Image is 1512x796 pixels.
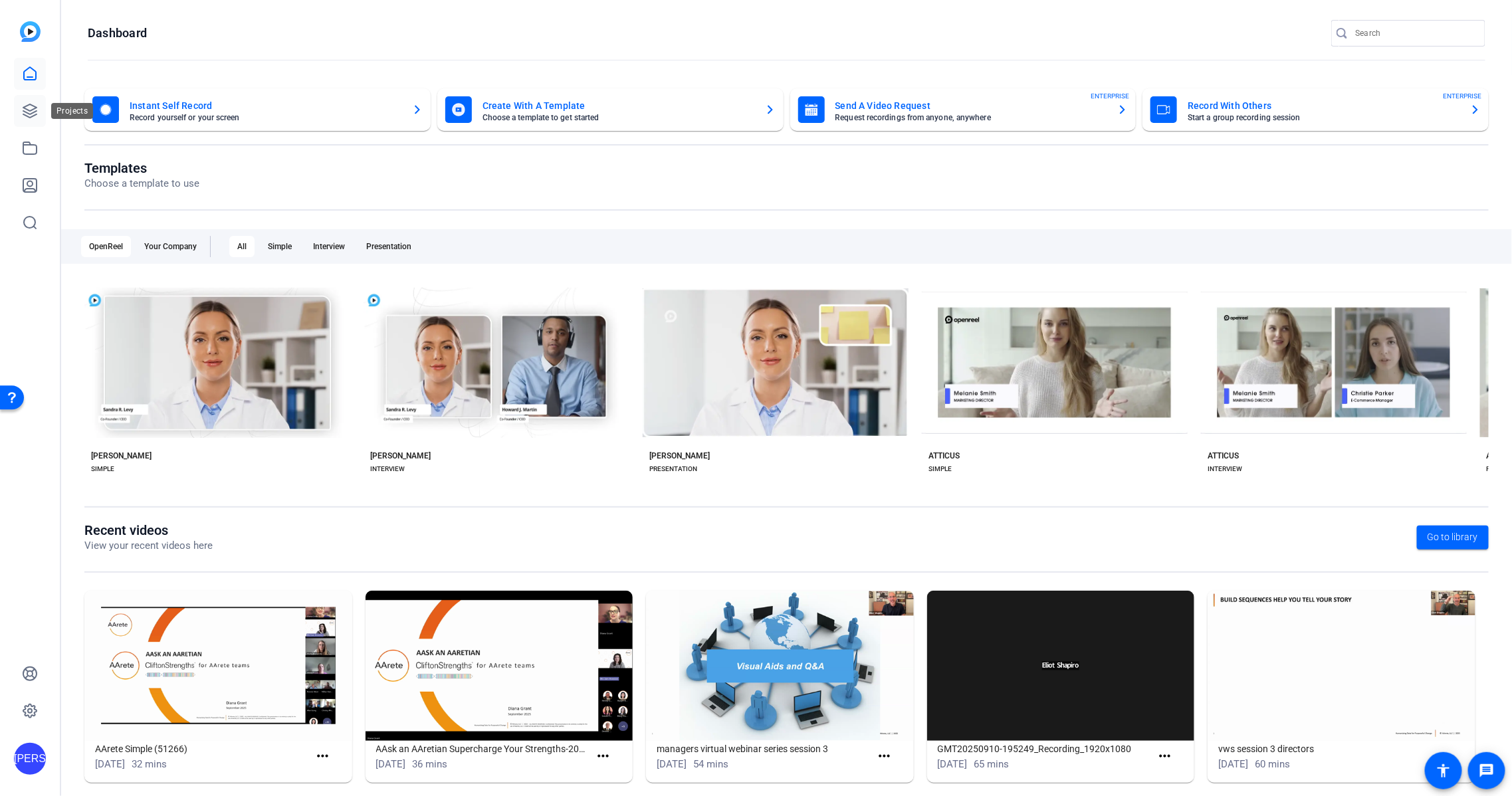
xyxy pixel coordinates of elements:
div: ATTICUS [1208,450,1239,461]
img: GMT20250910-195249_Recording_1920x1080 [927,591,1195,741]
input: Search [1355,25,1475,41]
mat-card-subtitle: Start a group recording session [1188,114,1459,122]
img: AAsk an AAretian Supercharge Your Strengths-20250910_125602-Meeting Recording [366,591,633,741]
mat-card-title: Create With A Template [483,98,754,114]
mat-card-subtitle: Request recordings from anyone, anywhere [835,114,1107,122]
mat-icon: more_horiz [314,748,331,765]
div: SIMPLE [91,464,114,474]
div: OpenReel [81,236,131,257]
mat-icon: more_horiz [1157,748,1174,765]
button: Create With A TemplateChoose a template to get started [437,88,784,131]
div: INTERVIEW [370,464,405,474]
mat-card-subtitle: Record yourself or your screen [130,114,401,122]
mat-icon: accessibility [1436,763,1452,779]
span: 36 mins [413,758,448,770]
p: Choose a template to use [84,176,199,191]
span: 32 mins [132,758,167,770]
div: ATTICUS [928,450,960,461]
div: Interview [305,236,353,257]
button: Send A Video RequestRequest recordings from anyone, anywhereENTERPRISE [790,88,1136,131]
span: Go to library [1428,530,1478,544]
span: [DATE] [1218,758,1248,770]
span: 60 mins [1255,758,1290,770]
p: View your recent videos here [84,538,213,553]
h1: Templates [84,160,199,176]
div: Presentation [358,236,419,257]
mat-icon: more_horiz [876,748,893,765]
h1: AAsk an AAretian Supercharge Your Strengths-20250910_125602-Meeting Recording [376,741,590,757]
span: 54 mins [693,758,728,770]
div: [PERSON_NAME] [14,743,46,775]
img: managers virtual webinar series session 3 [646,591,914,741]
mat-card-title: Send A Video Request [835,98,1107,114]
div: INTERVIEW [1208,464,1242,474]
h1: GMT20250910-195249_Recording_1920x1080 [938,741,1152,757]
span: [DATE] [657,758,687,770]
div: Your Company [136,236,205,257]
mat-card-title: Instant Self Record [130,98,401,114]
mat-icon: message [1479,763,1495,779]
div: Projects [51,103,93,119]
span: [DATE] [376,758,406,770]
img: AArete Simple (51266) [84,591,352,741]
div: SIMPLE [928,464,952,474]
span: 65 mins [974,758,1010,770]
img: blue-gradient.svg [20,21,41,42]
span: ENTERPRISE [1444,91,1482,101]
button: Record With OthersStart a group recording sessionENTERPRISE [1142,88,1489,131]
div: All [229,236,255,257]
a: Go to library [1417,526,1489,549]
button: Instant Self RecordRecord yourself or your screen [84,88,431,131]
div: [PERSON_NAME] [649,450,710,461]
div: [PERSON_NAME] [370,450,431,461]
img: vws session 3 directors [1208,591,1475,741]
div: PRESENTATION [649,464,697,474]
mat-icon: more_horiz [1438,748,1454,765]
span: [DATE] [938,758,968,770]
span: [DATE] [95,758,125,770]
mat-icon: more_horiz [595,748,611,765]
span: ENTERPRISE [1091,91,1129,101]
h1: Dashboard [88,25,147,41]
mat-card-title: Record With Others [1188,98,1459,114]
h1: managers virtual webinar series session 3 [657,741,871,757]
mat-card-subtitle: Choose a template to get started [483,114,754,122]
h1: Recent videos [84,522,213,538]
div: Simple [260,236,300,257]
div: [PERSON_NAME] [91,450,152,461]
h1: AArete Simple (51266) [95,741,309,757]
h1: vws session 3 directors [1218,741,1432,757]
